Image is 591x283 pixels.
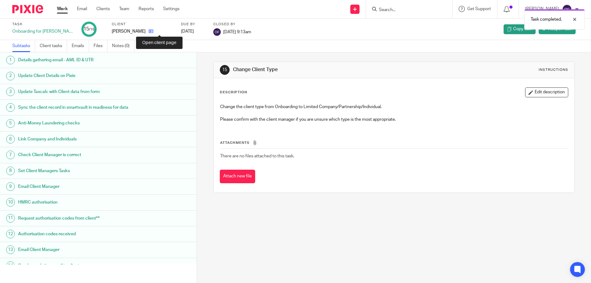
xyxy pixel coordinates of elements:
[181,28,206,34] div: [DATE]
[12,5,43,13] img: Pixie
[6,103,15,112] div: 4
[220,90,247,95] p: Description
[6,230,15,238] div: 12
[18,198,133,207] h1: HMRC authorisation
[220,65,230,75] div: 15
[77,6,87,12] a: Email
[72,40,89,52] a: Emails
[12,40,35,52] a: Subtasks
[83,26,94,33] div: 15
[18,71,133,80] h1: Update Client Details on Pixie
[18,55,133,65] h1: Details gathering email - AML ID & UTR
[12,22,74,27] label: Task
[18,214,133,223] h1: Request authorisation codes from client**
[213,22,251,27] label: Closed by
[220,116,568,123] p: Please confirm with the client manager if you are unsure which type is the most appropriate.
[12,28,74,34] div: Onboarding for [PERSON_NAME]
[89,28,94,31] small: /15
[220,170,255,184] button: Attach new file
[18,103,133,112] h1: Sync the client record in smartvault in readiness for data
[6,135,15,144] div: 6
[525,87,568,97] button: Edit description
[18,119,133,128] h1: Anti-Money Laundering checks
[6,182,15,191] div: 9
[18,229,133,239] h1: Authorisation codes received
[220,104,568,110] p: Change the client type from Onboarding to Limited Company/Partnership/Individual.
[6,214,15,223] div: 11
[18,166,133,176] h1: Set Client Managers Tasks
[139,6,154,12] a: Reports
[18,87,133,96] h1: Update Taxcalc with Client data from form
[139,40,163,52] a: Audit logs
[6,72,15,80] div: 2
[112,28,146,34] p: [PERSON_NAME]
[119,6,129,12] a: Team
[539,67,568,72] div: Instructions
[562,4,572,14] img: svg%3E
[18,245,133,254] h1: Email Client Manager
[233,67,407,73] h1: Change Client Type
[6,167,15,175] div: 8
[181,22,206,27] label: Due by
[6,151,15,159] div: 7
[18,135,133,144] h1: Link Company and Individuals
[220,154,294,158] span: There are no files attached to this task.
[6,261,15,270] div: 14
[220,141,250,144] span: Attachments
[223,30,251,34] span: [DATE] 9:13am
[112,22,173,27] label: Client
[531,16,562,22] p: Task completed.
[57,6,68,12] a: Work
[112,40,135,52] a: Notes (0)
[6,87,15,96] div: 3
[6,119,15,128] div: 5
[18,182,133,191] h1: Email Client Manager
[18,261,133,270] h1: Send completion email to client
[40,40,67,52] a: Client tasks
[96,6,110,12] a: Clients
[6,198,15,207] div: 10
[6,245,15,254] div: 13
[6,56,15,64] div: 1
[18,150,133,160] h1: Check Client Manager is correct
[213,28,221,36] img: svg%3E
[94,40,107,52] a: Files
[163,6,179,12] a: Settings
